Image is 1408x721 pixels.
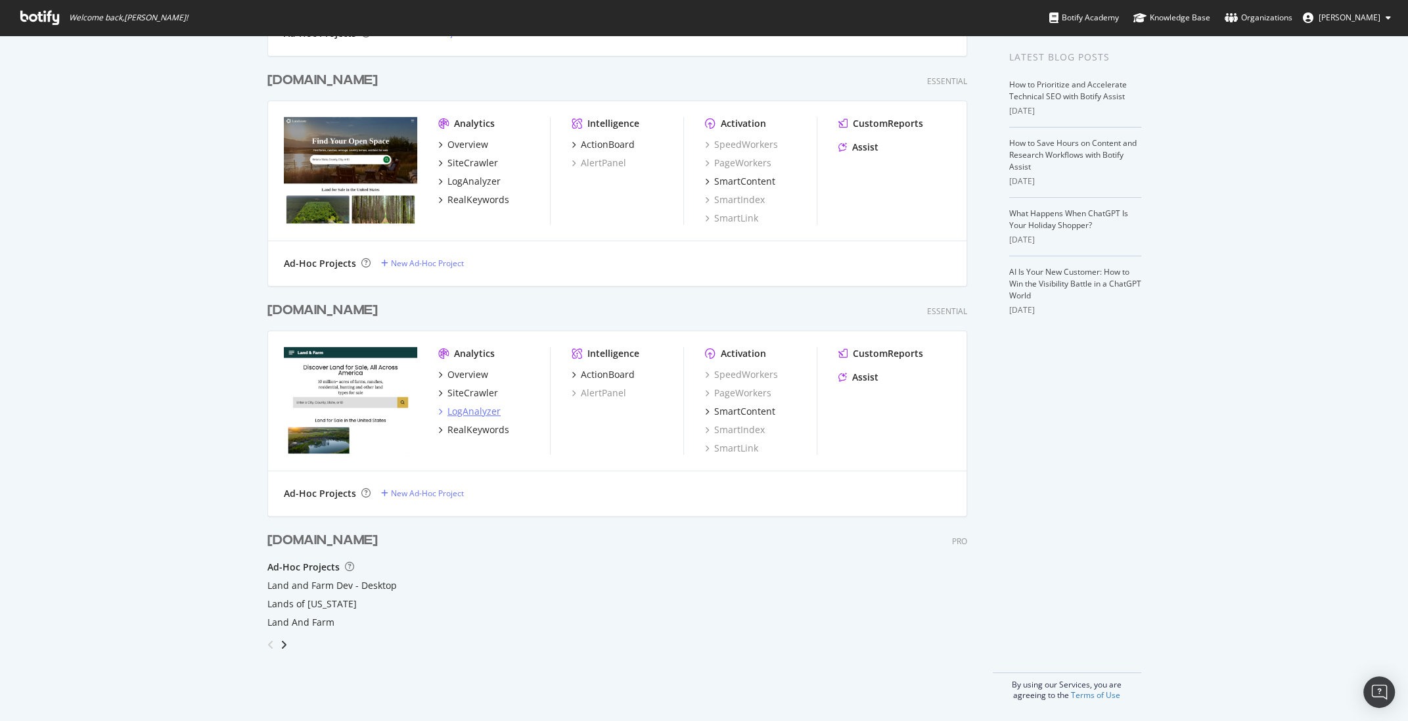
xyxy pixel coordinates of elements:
div: [DOMAIN_NAME] [267,301,378,320]
div: Open Intercom Messenger [1363,676,1395,708]
a: PageWorkers [705,156,771,170]
div: Intelligence [587,117,639,130]
a: SmartIndex [705,193,765,206]
div: Intelligence [587,347,639,360]
div: [DATE] [1009,175,1141,187]
a: Overview [438,368,488,381]
a: [DOMAIN_NAME] [267,71,383,90]
a: Assist [838,371,878,384]
div: New Ad-Hoc Project [391,258,464,269]
a: ActionBoard [572,138,635,151]
div: LogAnalyzer [447,405,501,418]
div: SiteCrawler [447,386,498,400]
a: SmartIndex [705,423,765,436]
div: RealKeywords [447,423,509,436]
div: [DOMAIN_NAME] [267,71,378,90]
a: CustomReports [838,347,923,360]
div: Activation [721,117,766,130]
div: Activation [721,347,766,360]
a: LogAnalyzer [438,175,501,188]
a: Overview [438,138,488,151]
img: landandfarm.com [284,347,417,454]
div: ActionBoard [581,368,635,381]
div: [DOMAIN_NAME] [267,531,378,550]
a: Lands of [US_STATE] [267,597,357,611]
span: Welcome back, [PERSON_NAME] ! [69,12,188,23]
div: Ad-Hoc Projects [284,487,356,500]
div: Latest Blog Posts [1009,50,1141,64]
span: Michael Glavac [1319,12,1380,23]
a: Terms of Use [1071,689,1120,701]
a: SiteCrawler [438,156,498,170]
div: [DATE] [1009,234,1141,246]
div: [DATE] [1009,105,1141,117]
div: LogAnalyzer [447,175,501,188]
a: SmartContent [705,175,775,188]
a: SpeedWorkers [705,138,778,151]
a: PageWorkers [705,386,771,400]
a: CustomReports [838,117,923,130]
a: RealKeywords [438,423,509,436]
a: RealKeywords [438,193,509,206]
div: Overview [447,368,488,381]
a: [DOMAIN_NAME] [267,301,383,320]
a: Land And Farm [267,616,334,629]
a: SiteCrawler [438,386,498,400]
div: PRO [952,536,967,547]
div: SmartContent [714,405,775,418]
a: ActionBoard [572,368,635,381]
a: Land and Farm Dev - Desktop [267,579,397,592]
div: Knowledge Base [1133,11,1210,24]
a: How to Prioritize and Accelerate Technical SEO with Botify Assist [1009,79,1127,102]
img: land.com [284,117,417,223]
div: ActionBoard [581,138,635,151]
div: CustomReports [853,117,923,130]
a: New Ad-Hoc Project [381,488,464,499]
div: angle-left [262,634,279,655]
a: What Happens When ChatGPT Is Your Holiday Shopper? [1009,208,1128,231]
div: Analytics [454,347,495,360]
a: AlertPanel [572,156,626,170]
div: New Ad-Hoc Project [391,488,464,499]
a: Assist [838,141,878,154]
div: Botify Academy [1049,11,1119,24]
button: [PERSON_NAME] [1292,7,1401,28]
div: Ad-Hoc Projects [284,257,356,270]
a: How to Save Hours on Content and Research Workflows with Botify Assist [1009,137,1137,172]
div: Assist [852,141,878,154]
div: By using our Services, you are agreeing to the [993,672,1141,701]
div: RealKeywords [447,193,509,206]
div: Overview [447,138,488,151]
div: SiteCrawler [447,156,498,170]
div: Essential [927,306,967,317]
a: AlertPanel [572,386,626,400]
a: LogAnalyzer [438,405,501,418]
div: Analytics [454,117,495,130]
a: SmartLink [705,442,758,455]
a: AI Is Your New Customer: How to Win the Visibility Battle in a ChatGPT World [1009,266,1141,301]
a: New Ad-Hoc Project [381,258,464,269]
div: Ad-Hoc Projects [267,561,340,574]
a: SmartContent [705,405,775,418]
div: Assist [852,371,878,384]
div: Essential [927,76,967,87]
div: [DATE] [1009,304,1141,316]
a: SmartLink [705,212,758,225]
div: angle-right [279,638,288,651]
div: SmartContent [714,175,775,188]
a: SpeedWorkers [705,368,778,381]
div: Organizations [1225,11,1292,24]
